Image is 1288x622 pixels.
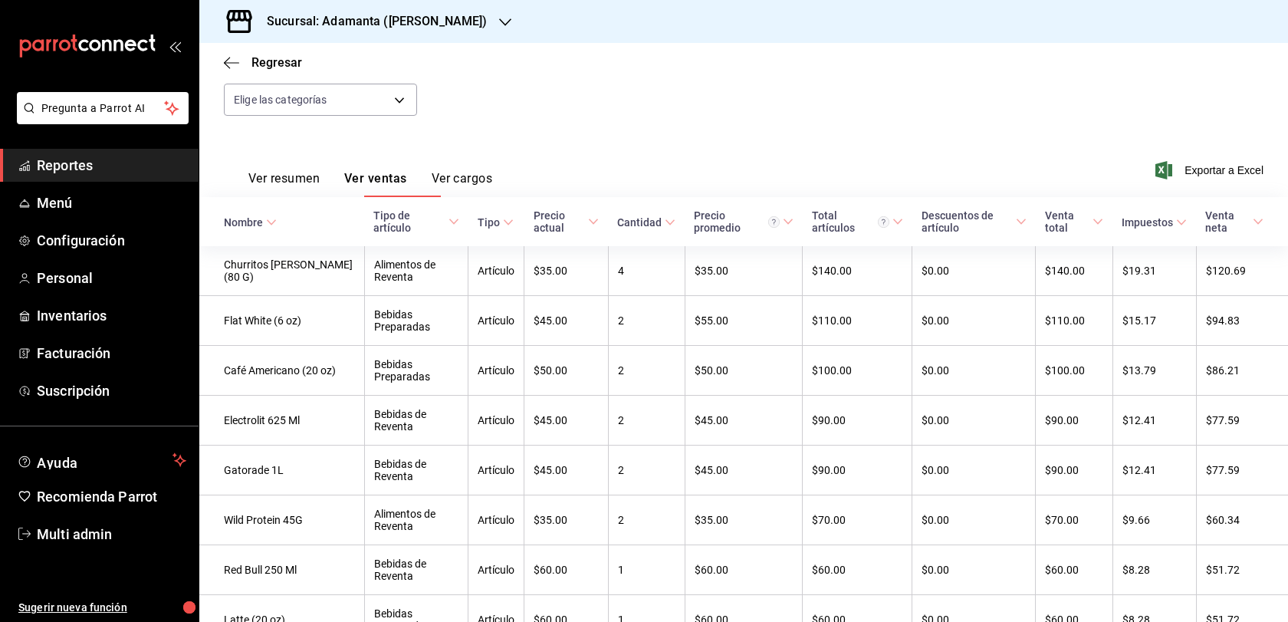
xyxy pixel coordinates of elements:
[524,446,609,495] td: $45.00
[373,209,445,234] div: Tipo de artículo
[1045,209,1089,234] div: Venta total
[1122,216,1187,229] span: Impuestos
[922,209,1013,234] div: Descuentos de artículo
[364,296,468,346] td: Bebidas Preparadas
[224,216,277,229] span: Nombre
[534,209,600,234] span: Precio actual
[199,346,364,396] td: Café Americano (20 oz)
[803,346,912,396] td: $100.00
[608,545,685,595] td: 1
[803,495,912,545] td: $70.00
[608,446,685,495] td: 2
[224,216,263,229] div: Nombre
[1112,545,1196,595] td: $8.28
[812,209,903,234] span: Total artículos
[364,346,468,396] td: Bebidas Preparadas
[344,171,407,197] button: Ver ventas
[1196,246,1288,296] td: $120.69
[199,545,364,595] td: Red Bull 250 Ml
[41,100,165,117] span: Pregunta a Parrot AI
[803,246,912,296] td: $140.00
[17,92,189,124] button: Pregunta a Parrot AI
[1036,296,1112,346] td: $110.00
[803,396,912,446] td: $90.00
[37,343,186,364] span: Facturación
[37,380,186,401] span: Suscripción
[608,346,685,396] td: 2
[1112,446,1196,495] td: $12.41
[169,40,181,52] button: open_drawer_menu
[608,296,685,346] td: 2
[1196,495,1288,545] td: $60.34
[199,296,364,346] td: Flat White (6 oz)
[1158,161,1263,179] button: Exportar a Excel
[803,296,912,346] td: $110.00
[1036,346,1112,396] td: $100.00
[534,209,586,234] div: Precio actual
[1196,296,1288,346] td: $94.83
[11,111,189,127] a: Pregunta a Parrot AI
[912,545,1036,595] td: $0.00
[912,296,1036,346] td: $0.00
[468,296,524,346] td: Artículo
[617,216,662,229] div: Cantidad
[685,246,802,296] td: $35.00
[373,209,459,234] span: Tipo de artículo
[199,446,364,495] td: Gatorade 1L
[803,446,912,495] td: $90.00
[1036,396,1112,446] td: $90.00
[1112,296,1196,346] td: $15.17
[199,495,364,545] td: Wild Protein 45G
[199,396,364,446] td: Electrolit 625 Ml
[37,451,166,469] span: Ayuda
[468,346,524,396] td: Artículo
[1205,209,1263,234] span: Venta neta
[912,346,1036,396] td: $0.00
[617,216,675,229] span: Cantidad
[364,396,468,446] td: Bebidas de Reventa
[468,495,524,545] td: Artículo
[812,209,889,234] div: Total artículos
[1036,246,1112,296] td: $140.00
[468,396,524,446] td: Artículo
[685,346,802,396] td: $50.00
[234,92,327,107] span: Elige las categorías
[199,246,364,296] td: Churritos [PERSON_NAME] (80 G)
[1205,209,1250,234] div: Venta neta
[1196,446,1288,495] td: $77.59
[1196,545,1288,595] td: $51.72
[478,216,500,229] div: Tipo
[685,495,802,545] td: $35.00
[478,216,514,229] span: Tipo
[1122,216,1173,229] div: Impuestos
[768,216,780,228] svg: Precio promedio = Total artículos / cantidad
[524,346,609,396] td: $50.00
[364,545,468,595] td: Bebidas de Reventa
[878,216,889,228] svg: El total artículos considera cambios de precios en los artículos así como costos adicionales por ...
[608,246,685,296] td: 4
[685,296,802,346] td: $55.00
[694,209,793,234] span: Precio promedio
[37,193,186,213] span: Menú
[468,545,524,595] td: Artículo
[37,524,186,545] span: Multi admin
[37,230,186,251] span: Configuración
[224,55,302,70] button: Regresar
[685,545,802,595] td: $60.00
[685,396,802,446] td: $45.00
[1112,495,1196,545] td: $9.66
[524,396,609,446] td: $45.00
[364,246,468,296] td: Alimentos de Reventa
[608,495,685,545] td: 2
[1112,396,1196,446] td: $12.41
[468,446,524,495] td: Artículo
[524,545,609,595] td: $60.00
[1196,396,1288,446] td: $77.59
[364,446,468,495] td: Bebidas de Reventa
[37,305,186,326] span: Inventarios
[255,12,487,31] h3: Sucursal: Adamanta ([PERSON_NAME])
[1112,346,1196,396] td: $13.79
[524,296,609,346] td: $45.00
[685,446,802,495] td: $45.00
